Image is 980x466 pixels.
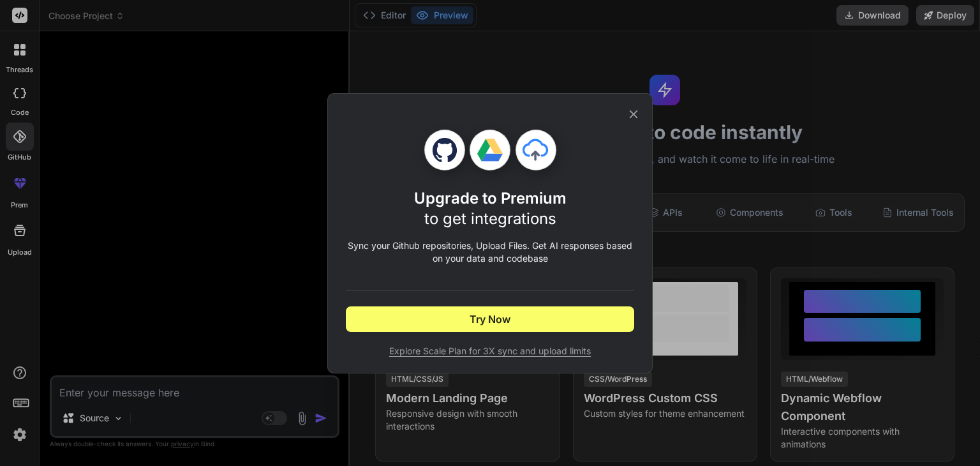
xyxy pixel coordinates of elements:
span: Explore Scale Plan for 3X sync and upload limits [346,345,634,357]
button: Try Now [346,306,634,332]
p: Sync your Github repositories, Upload Files. Get AI responses based on your data and codebase [346,239,634,265]
span: to get integrations [424,209,556,228]
span: Try Now [470,312,510,327]
h1: Upgrade to Premium [414,188,567,229]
